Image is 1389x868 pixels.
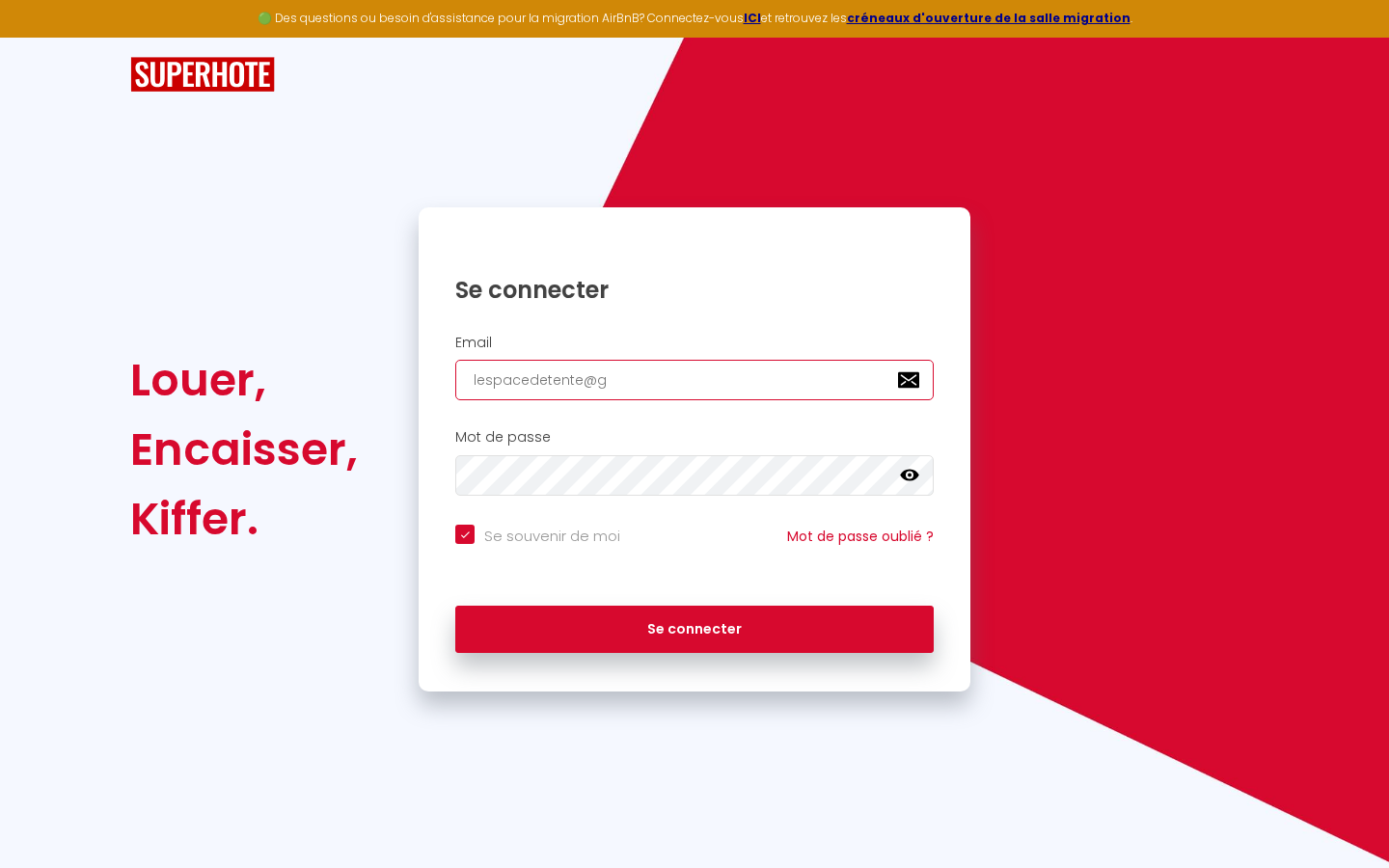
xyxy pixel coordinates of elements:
[744,10,761,26] a: ICI
[130,345,358,415] div: Louer,
[847,10,1130,26] a: créneaux d'ouverture de la salle migration
[130,415,358,484] div: Encaisser,
[455,360,934,400] input: Ton Email
[455,606,934,654] button: Se connecter
[130,57,275,93] img: SuperHote logo
[455,429,934,446] h2: Mot de passe
[15,8,73,66] button: Ouvrir le widget de chat LiveChat
[130,484,358,554] div: Kiffer.
[455,335,934,351] h2: Email
[455,275,934,305] h1: Se connecter
[787,527,934,546] a: Mot de passe oublié ?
